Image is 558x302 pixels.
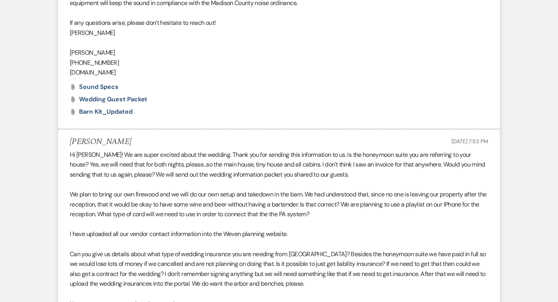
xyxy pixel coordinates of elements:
a: Sound Specs [79,84,119,90]
p: [PERSON_NAME] [70,28,488,38]
span: Sound Specs [79,83,119,91]
p: [DOMAIN_NAME] [70,68,488,78]
p: [PHONE_NUMBER] [70,58,488,68]
a: Wedding Guest Packet [79,96,147,102]
h5: [PERSON_NAME] [70,137,131,147]
p: [PERSON_NAME] [70,48,488,58]
span: [DATE] 7:53 PM [451,138,488,145]
a: Barn Kit_Updated [79,109,133,115]
span: Wedding Guest Packet [79,95,147,103]
span: Barn Kit_Updated [79,108,133,116]
p: If any questions arise, please don’t hesitate to reach out! [70,18,488,28]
